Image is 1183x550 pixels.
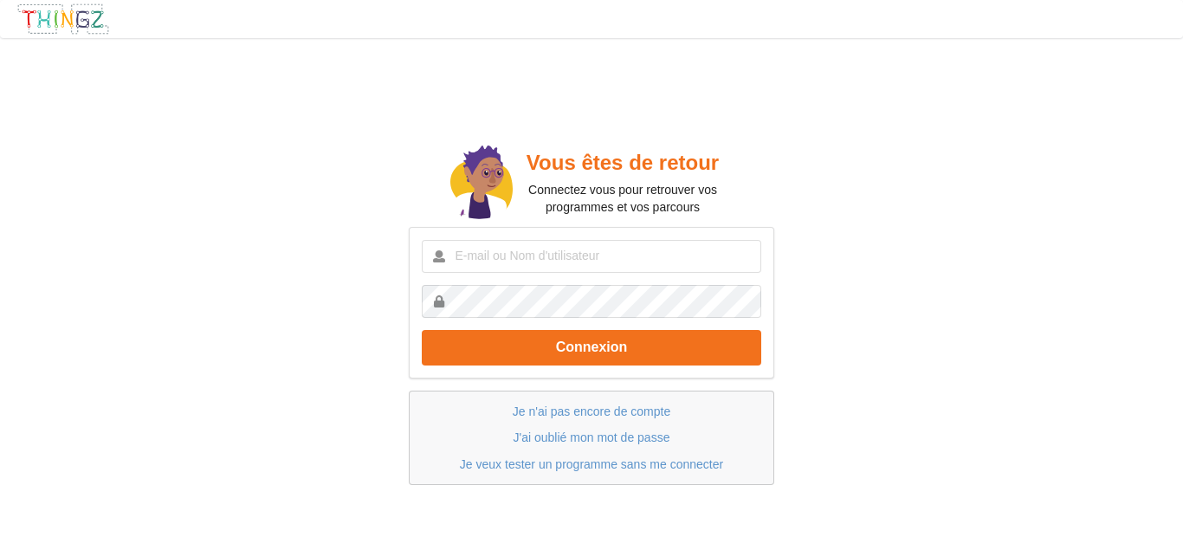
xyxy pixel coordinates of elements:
[450,146,513,222] img: doc.svg
[460,457,723,471] a: Je veux tester un programme sans me connecter
[514,430,670,444] a: J'ai oublié mon mot de passe
[422,330,761,366] button: Connexion
[16,3,110,36] img: thingz_logo.png
[513,404,670,418] a: Je n'ai pas encore de compte
[513,181,732,216] p: Connectez vous pour retrouver vos programmes et vos parcours
[513,150,732,177] h2: Vous êtes de retour
[422,240,761,273] input: E-mail ou Nom d'utilisateur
